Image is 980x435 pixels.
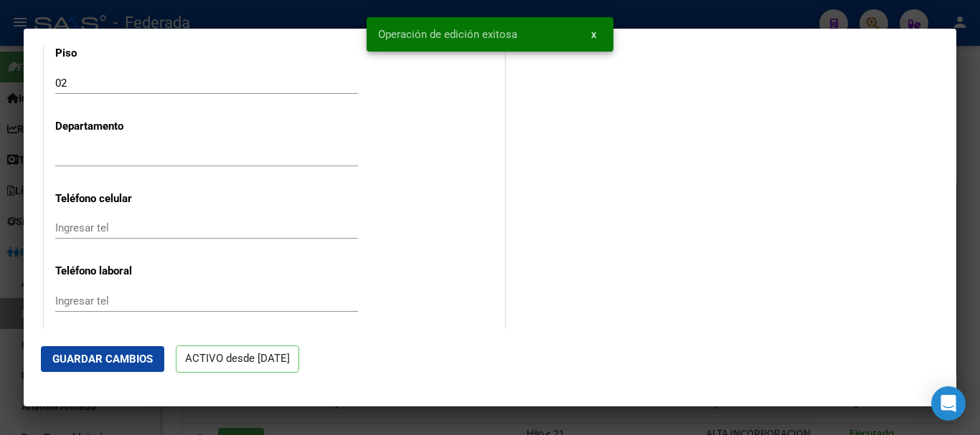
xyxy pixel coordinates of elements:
p: Teléfono celular [55,191,187,207]
p: Teléfono laboral [55,263,187,279]
button: Guardar Cambios [41,346,164,372]
div: Open Intercom Messenger [931,386,966,421]
button: x [580,21,608,47]
span: Operación de edición exitosa [378,27,517,42]
span: Guardar Cambios [52,353,153,365]
p: ACTIVO desde [DATE] [176,345,299,373]
p: Departamento [55,118,187,135]
span: x [591,28,596,41]
p: Piso [55,45,187,62]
